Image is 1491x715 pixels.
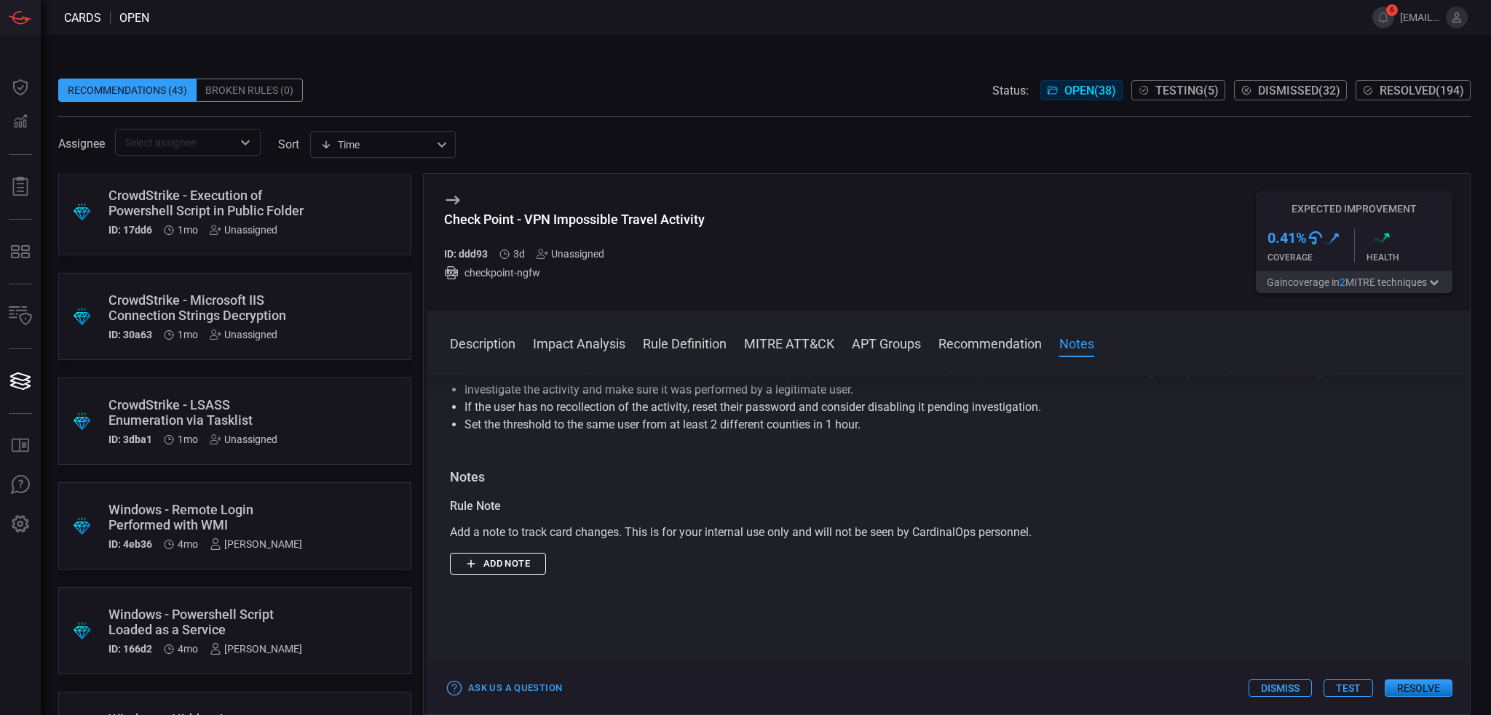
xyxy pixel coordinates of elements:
button: Inventory [3,299,38,334]
div: CrowdStrike - LSASS Enumeration via Tasklist [108,397,306,428]
div: Windows - Remote Login Performed with WMI [108,502,306,532]
span: 6 [1386,4,1398,16]
span: Aug 10, 2025 12:24 AM [513,248,525,260]
button: Gaincoverage in2MITRE techniques [1256,271,1452,293]
button: Description [450,334,515,351]
div: Recommendations (43) [58,79,197,102]
button: Open(38) [1040,80,1123,100]
div: Broken Rules (0) [197,79,303,102]
div: Health [1367,252,1453,263]
button: Open [235,132,256,153]
button: Add note [450,553,546,575]
button: MITRE ATT&CK [744,334,834,351]
button: Test [1324,679,1373,697]
span: Jun 28, 2025 11:17 PM [178,329,198,340]
div: Check Point - VPN Impossible Travel Activity [444,212,705,227]
div: Unassigned [537,248,604,260]
button: Rule Catalog [3,428,38,463]
div: Unassigned [210,224,277,236]
button: Ask Us a Question [444,677,566,700]
h5: ID: 3dba1 [108,434,152,445]
button: 6 [1372,7,1394,28]
div: [PERSON_NAME] [210,643,302,655]
button: Impact Analysis [533,334,625,351]
span: Apr 20, 2025 12:23 AM [178,538,198,550]
span: Open ( 38 ) [1064,84,1116,97]
h5: ID: 4eb36 [108,538,152,550]
span: 2 [1340,276,1345,288]
button: Preferences [3,507,38,542]
span: Status: [992,84,1029,97]
span: Dismissed ( 32 ) [1258,84,1340,97]
button: Rule Definition [643,334,727,351]
div: Coverage [1267,252,1354,263]
h5: ID: ddd93 [444,248,488,260]
h5: ID: 17dd6 [108,224,152,236]
button: Recommendation [938,334,1042,351]
div: CrowdStrike - Execution of Powershell Script in Public Folder [108,188,306,218]
input: Select assignee [119,133,232,151]
div: [PERSON_NAME] [210,538,302,550]
h5: ID: 30a63 [108,329,152,340]
button: MITRE - Detection Posture [3,234,38,269]
button: Resolve [1385,679,1452,697]
div: Windows - Powershell Script Loaded as a Service [108,607,306,637]
span: open [119,11,149,25]
span: Cards [64,11,101,25]
button: Detections [3,105,38,140]
button: Cards [3,364,38,399]
li: If the user has no recollection of the activity, reset their password and consider disabling it p... [464,399,1432,416]
button: APT Groups [852,334,921,351]
div: Unassigned [210,329,277,340]
span: Resolved ( 194 ) [1380,84,1464,97]
h5: Expected Improvement [1256,203,1452,215]
div: Rule Note [450,498,1447,515]
li: Set the threshold to the same user from at least 2 different counties in 1 hour. [464,416,1432,434]
h3: 0.41 % [1267,229,1307,247]
button: Reports [3,169,38,204]
div: Add a note to track card changes. This is for your internal use only and will not be seen by Card... [450,524,1447,541]
div: CrowdStrike - Microsoft IIS Connection Strings Decryption [108,292,306,323]
button: Testing(5) [1131,80,1225,100]
button: Dashboard [3,70,38,105]
span: Assignee [58,137,105,151]
label: sort [278,137,299,151]
div: Unassigned [210,434,277,445]
h5: ID: 166d2 [108,643,152,655]
div: checkpoint-ngfw [444,265,705,280]
button: Resolved(194) [1356,80,1471,100]
button: Dismissed(32) [1234,80,1347,100]
span: Testing ( 5 ) [1155,84,1219,97]
span: [EMAIL_ADDRESS][DOMAIN_NAME] [1400,12,1440,23]
h3: Notes [450,468,1447,486]
span: Jun 28, 2025 11:17 PM [178,434,198,445]
div: Time [320,137,432,152]
span: Apr 06, 2025 12:12 AM [178,643,198,655]
button: Notes [1059,334,1094,351]
button: Ask Us A Question [3,468,38,503]
span: Jun 28, 2025 11:17 PM [178,224,198,236]
button: Dismiss [1249,679,1312,697]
